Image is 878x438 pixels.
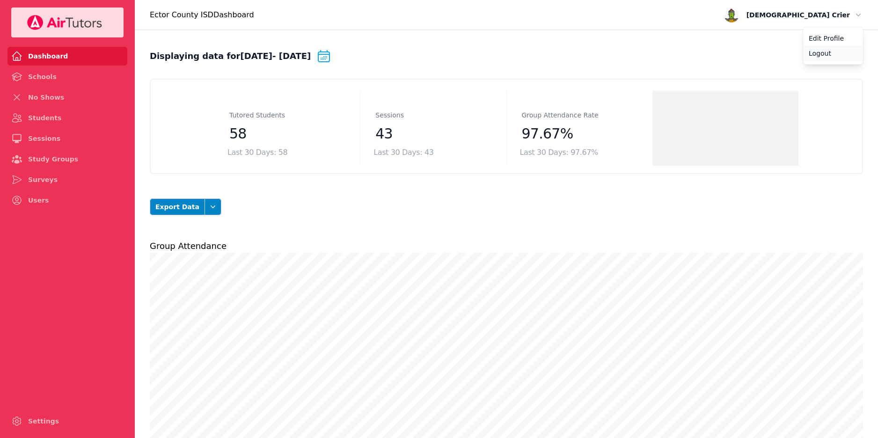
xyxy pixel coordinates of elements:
button: Logout [803,46,863,61]
div: Last 30 Days: 43 [373,147,493,158]
dd: 43 [375,124,491,143]
dt: Group Attendance Rate [522,109,599,121]
dd: 97.67% [522,124,637,143]
span: [DEMOGRAPHIC_DATA] Crier [746,9,850,21]
img: avatar [724,7,739,22]
a: Users [7,191,127,210]
dt: Tutored Students [229,109,285,121]
a: Edit Profile [803,31,863,46]
h2: Group Attendance [150,240,863,253]
a: Sessions [7,129,127,148]
dd: 58 [229,124,345,143]
div: Displaying data for [DATE] - [DATE] [150,49,331,64]
div: Last 30 Days: 58 [227,147,347,158]
div: Last 30 Days: 97.67% [520,147,639,158]
a: Dashboard [7,47,127,66]
a: Students [7,109,127,127]
a: Surveys [7,170,127,189]
img: Your Company [27,15,102,30]
dt: Sessions [375,109,404,121]
a: Schools [7,67,127,86]
button: Export Data [150,198,205,215]
a: Settings [7,412,127,431]
a: Study Groups [7,150,127,168]
a: No Shows [7,88,127,107]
